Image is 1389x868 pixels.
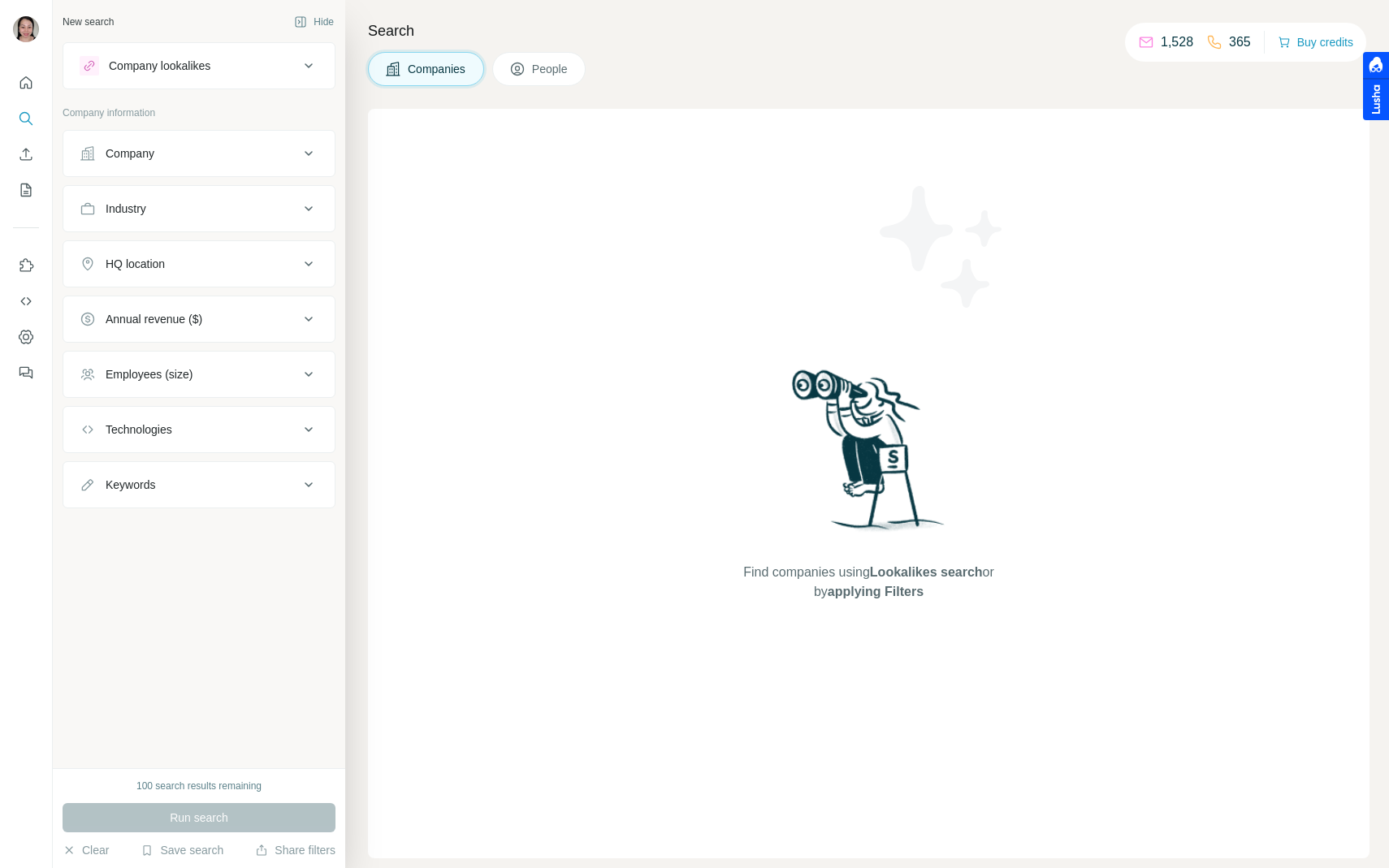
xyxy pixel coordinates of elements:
[63,465,335,504] button: Keywords
[1161,32,1193,52] p: 1,528
[136,779,262,793] div: 100 search results remaining
[13,251,39,280] button: Use Surfe on LinkedIn
[13,287,39,316] button: Use Surfe API
[63,244,335,283] button: HQ location
[255,842,335,858] button: Share filters
[1278,31,1353,54] button: Buy credits
[63,189,335,228] button: Industry
[106,311,202,327] div: Annual revenue ($)
[283,10,345,34] button: Hide
[141,842,223,858] button: Save search
[63,842,109,858] button: Clear
[738,563,998,602] span: Find companies using or by
[13,140,39,169] button: Enrich CSV
[869,174,1015,320] img: Surfe Illustration - Stars
[408,61,467,77] span: Companies
[63,300,335,339] button: Annual revenue ($)
[63,15,114,29] div: New search
[13,175,39,205] button: My lists
[785,365,954,546] img: Surfe Illustration - Woman searching with binoculars
[63,355,335,394] button: Employees (size)
[870,565,983,579] span: Lookalikes search
[106,477,155,493] div: Keywords
[368,19,1370,42] h4: Search
[109,58,210,74] div: Company lookalikes
[13,68,39,97] button: Quick start
[828,585,924,598] span: applying Filters
[106,201,146,217] div: Industry
[63,106,335,120] p: Company information
[106,421,172,438] div: Technologies
[532,61,569,77] span: People
[63,46,335,85] button: Company lookalikes
[13,322,39,352] button: Dashboard
[106,145,154,162] div: Company
[106,366,193,382] div: Employees (size)
[106,256,165,272] div: HQ location
[63,134,335,173] button: Company
[13,16,39,42] img: Avatar
[1229,32,1251,52] p: 365
[63,410,335,449] button: Technologies
[13,358,39,387] button: Feedback
[13,104,39,133] button: Search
